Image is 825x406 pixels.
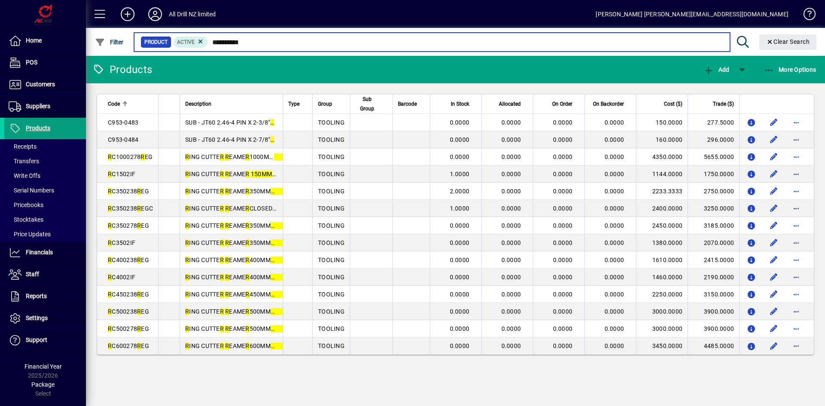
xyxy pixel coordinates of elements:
[450,239,470,246] span: 0.0000
[4,154,86,168] a: Transfers
[450,136,470,143] span: 0.0000
[245,342,249,349] em: R
[185,205,435,212] span: ING CUTTE EAME CLOSED 350MM WIDE ING 2-3/8" EG BOX WITH PULL TAB
[108,99,120,109] span: Code
[487,99,529,109] div: Allocated
[185,153,189,160] em: R
[687,337,739,354] td: 4485.0000
[185,342,384,349] span: ING CUTTE EAME 600MM WIDE ING 2-7/8" EG BOX X BOX
[108,256,112,263] em: R
[687,286,739,303] td: 3150.0000
[225,171,229,177] em: R
[185,119,333,126] span: SUB - JT60 2.46-4 PIN X 2-3/8" EG PIN SH-SH
[26,293,47,299] span: Reports
[713,99,734,109] span: Trade ($)
[789,150,803,164] button: More options
[185,188,410,195] span: ING CUTTE EAME 350MM WIDE ING 2-3/8" EG BOX WITH PULL TAB
[185,153,388,160] span: ING CUTTE EAME 1000MM WIDE ING 2-7/8" EG BOX X BOX
[636,337,687,354] td: 3450.0000
[687,251,739,269] td: 2415.0000
[220,205,224,212] em: R
[245,205,249,212] em: R
[759,34,817,50] button: Clear
[137,222,141,229] em: R
[26,37,42,44] span: Home
[9,216,43,223] span: Stocktakes
[687,320,739,337] td: 3900.0000
[767,322,781,336] button: Edit
[355,95,379,113] span: Sub Group
[271,274,292,281] em: 150MM
[271,291,292,298] em: 150MM
[605,136,624,143] span: 0.0000
[225,188,229,195] em: R
[767,116,781,129] button: Edit
[789,184,803,198] button: More options
[271,188,292,195] em: 150MM
[553,291,573,298] span: 0.0000
[4,286,86,307] a: Reports
[789,116,803,129] button: More options
[245,274,249,281] em: R
[501,119,521,126] span: 0.0000
[137,188,141,195] em: R
[169,7,216,21] div: All Drill NZ limited
[245,188,249,195] em: R
[398,99,417,109] span: Barcode
[789,219,803,232] button: More options
[318,99,345,109] div: Group
[450,119,470,126] span: 0.0000
[144,38,168,46] span: Product
[26,271,39,278] span: Staff
[318,136,345,143] span: TOOLING
[271,222,292,229] em: 150MM
[4,52,86,73] a: POS
[636,234,687,251] td: 1380.0000
[797,2,814,30] a: Knowledge Base
[605,205,624,212] span: 0.0000
[605,325,624,332] span: 0.0000
[605,188,624,195] span: 0.0000
[636,303,687,320] td: 3000.0000
[4,212,86,227] a: Stocktakes
[789,201,803,215] button: More options
[605,222,624,229] span: 0.0000
[687,114,739,131] td: 277.5000
[450,188,470,195] span: 2.0000
[767,184,781,198] button: Edit
[687,131,739,148] td: 296.0000
[687,200,739,217] td: 3250.0000
[636,114,687,131] td: 150.0000
[108,291,149,298] span: C450238 EG
[220,256,224,263] em: R
[245,291,249,298] em: R
[245,153,249,160] em: R
[225,205,229,212] em: R
[225,274,229,281] em: R
[553,119,573,126] span: 0.0000
[225,342,229,349] em: R
[220,342,224,349] em: R
[26,249,53,256] span: Financials
[789,253,803,267] button: More options
[108,188,149,195] span: C350238 EG
[596,7,788,21] div: [PERSON_NAME] [PERSON_NAME][EMAIL_ADDRESS][DOMAIN_NAME]
[225,239,229,246] em: R
[501,325,521,332] span: 0.0000
[605,291,624,298] span: 0.0000
[288,99,299,109] span: Type
[450,205,470,212] span: 1.0000
[435,99,477,109] div: In Stock
[185,325,384,332] span: ING CUTTE EAME 500MM WIDE ING 2-7/8" EG BOX X BOX
[108,308,149,315] span: C500238 EG
[108,291,112,298] em: R
[398,99,425,109] div: Barcode
[553,325,573,332] span: 0.0000
[108,188,112,195] em: R
[4,264,86,285] a: Staff
[789,305,803,318] button: More options
[185,239,189,246] em: R
[703,66,729,73] span: Add
[185,256,410,263] span: ING CUTTE EAME 400MM WIDE ING 2-3/8" EG BOX WITH PULL TAB
[538,99,580,109] div: On Order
